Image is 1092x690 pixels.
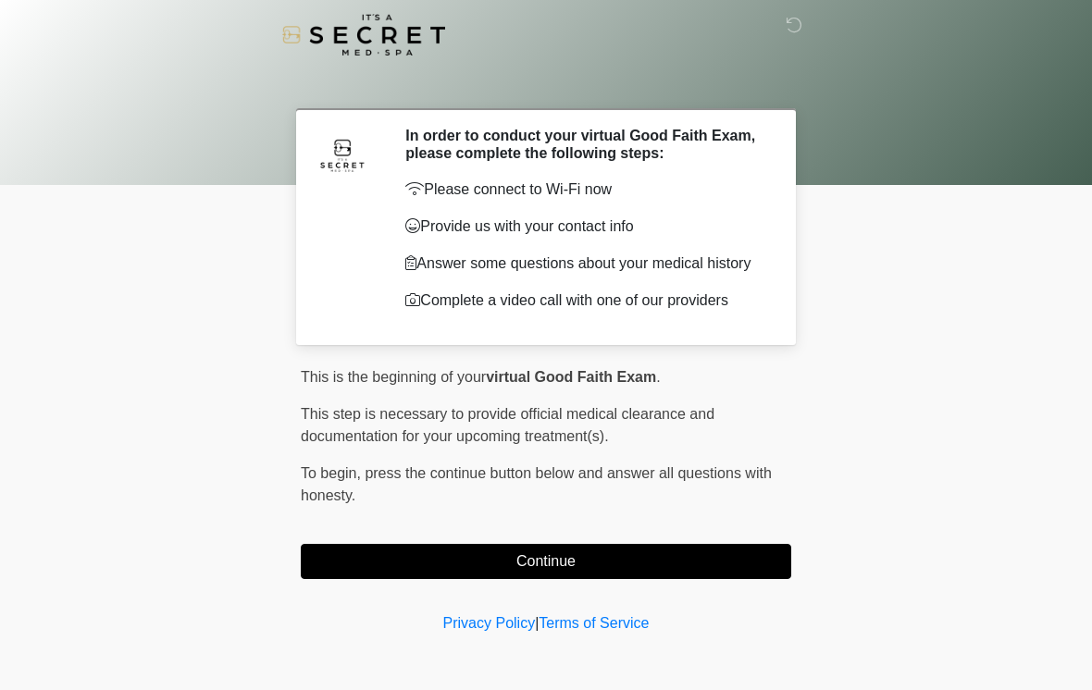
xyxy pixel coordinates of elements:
[405,253,763,275] p: Answer some questions about your medical history
[539,615,649,631] a: Terms of Service
[656,369,660,385] span: .
[301,369,486,385] span: This is the beginning of your
[443,615,536,631] a: Privacy Policy
[405,290,763,312] p: Complete a video call with one of our providers
[301,465,365,481] span: To begin,
[535,615,539,631] a: |
[301,406,714,444] span: This step is necessary to provide official medical clearance and documentation for your upcoming ...
[486,369,656,385] strong: virtual Good Faith Exam
[405,179,763,201] p: Please connect to Wi-Fi now
[315,127,370,182] img: Agent Avatar
[287,67,805,101] h1: ‎ ‎
[301,465,772,503] span: press the continue button below and answer all questions with honesty.
[301,544,791,579] button: Continue
[282,14,445,55] img: It's A Secret Med Spa Logo
[405,127,763,162] h2: In order to conduct your virtual Good Faith Exam, please complete the following steps:
[405,216,763,238] p: Provide us with your contact info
